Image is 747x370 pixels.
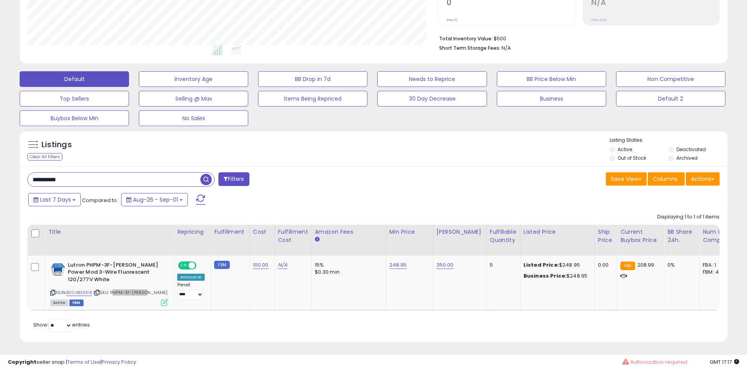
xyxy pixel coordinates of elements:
[657,213,720,221] div: Displaying 1 to 1 of 1 items
[28,193,81,206] button: Last 7 Days
[618,155,646,161] label: Out of Stock
[377,71,487,87] button: Needs to Reprice
[703,228,731,244] div: Num of Comp.
[591,18,607,22] small: Prev: N/A
[139,71,248,87] button: Inventory Age
[177,282,205,300] div: Preset:
[667,228,696,244] div: BB Share 24h.
[177,228,207,236] div: Repricing
[436,228,483,236] div: [PERSON_NAME]
[258,71,367,87] button: BB Drop in 7d
[8,359,136,366] div: seller snap | |
[616,91,725,106] button: Default 2
[447,18,458,22] small: Prev: 0
[523,262,589,269] div: $248.95
[50,300,68,306] span: All listings currently available for purchase on Amazon
[253,228,271,236] div: Cost
[69,300,84,306] span: FBM
[389,228,430,236] div: Min Price
[606,172,647,186] button: Save View
[389,261,407,269] a: 248.95
[637,261,654,269] span: 208.99
[258,91,367,106] button: Items Being Repriced
[179,262,189,269] span: ON
[33,321,90,328] span: Show: entries
[490,228,517,244] div: Fulfillable Quantity
[66,289,92,296] a: B004B3XXI8
[436,261,454,269] a: 350.00
[616,71,725,87] button: Non Competitive
[121,193,188,206] button: Aug-26 - Sep-01
[523,273,589,280] div: $248.95
[315,269,380,276] div: $0.30 min
[653,175,678,183] span: Columns
[218,172,249,186] button: Filters
[82,197,118,204] span: Compared to:
[703,269,729,276] div: FBM: 4
[439,33,714,43] li: $500
[102,358,136,366] a: Privacy Policy
[523,228,591,236] div: Listed Price
[68,262,163,285] b: Lutron PHPM-3F-[PERSON_NAME] Power Mod 3-Wire Fluorescent 120/277V White
[620,228,661,244] div: Current Buybox Price
[686,172,720,186] button: Actions
[598,262,611,269] div: 0.00
[618,146,632,153] label: Active
[195,262,208,269] span: OFF
[133,196,178,204] span: Aug-26 - Sep-01
[214,261,229,269] small: FBM
[20,91,129,106] button: Top Sellers
[710,358,739,366] span: 2025-09-9 17:17 GMT
[648,172,685,186] button: Columns
[439,45,500,51] b: Short Term Storage Fees:
[42,139,72,150] h5: Listings
[50,262,168,305] div: ASIN:
[497,91,606,106] button: Business
[40,196,71,204] span: Last 7 Days
[315,262,380,269] div: 15%
[253,261,269,269] a: 100.00
[315,236,320,243] small: Amazon Fees.
[667,262,693,269] div: 0%
[67,358,100,366] a: Terms of Use
[439,35,493,42] b: Total Inventory Value:
[214,228,246,236] div: Fulfillment
[48,228,171,236] div: Title
[177,274,205,281] div: Amazon AI
[377,91,487,106] button: 30 Day Decrease
[523,272,567,280] b: Business Price:
[497,71,606,87] button: BB Price Below Min
[139,91,248,106] button: Selling @ Max
[620,262,635,270] small: FBA
[8,358,36,366] strong: Copyright
[139,110,248,126] button: No Sales
[598,228,614,244] div: Ship Price
[278,261,287,269] a: N/A
[27,153,62,161] div: Clear All Filters
[278,228,308,244] div: Fulfillment Cost
[20,71,129,87] button: Default
[676,146,706,153] label: Deactivated
[502,44,511,52] span: N/A
[20,110,129,126] button: Buybox Below Min
[523,261,559,269] b: Listed Price:
[676,155,698,161] label: Archived
[50,262,66,277] img: 51A9qdO9uWL._SL40_.jpg
[610,137,727,144] p: Listing States:
[703,262,729,269] div: FBA: 1
[490,262,514,269] div: 5
[315,228,383,236] div: Amazon Fees
[93,289,168,296] span: | SKU: PHPM-3F-[PERSON_NAME]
